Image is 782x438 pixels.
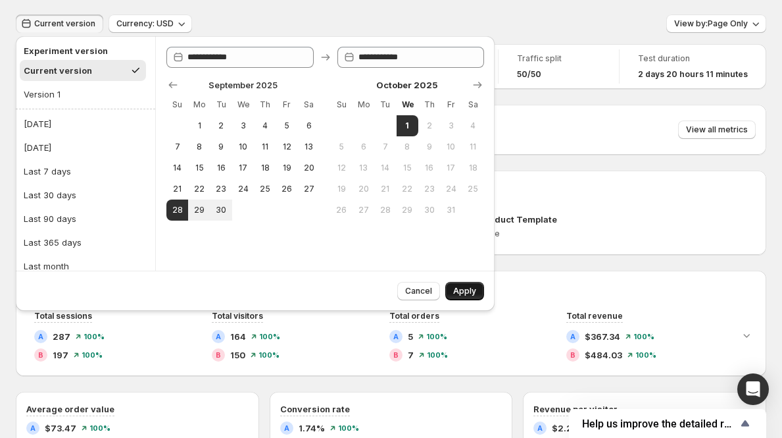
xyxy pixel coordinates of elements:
h2: A [393,333,399,341]
button: Friday September 12 2025 [276,136,298,157]
a: Test duration2 days 20 hours 11 minutes [638,52,748,81]
button: Saturday October 25 2025 [462,178,484,200]
span: 22 [193,184,205,194]
span: 15 [402,163,413,173]
span: $2.24 [552,422,578,435]
span: 19 [281,163,293,173]
span: 9 [216,142,227,152]
span: 2 [216,121,227,131]
span: 17 [237,163,249,173]
button: Sunday September 7 2025 [166,136,188,157]
button: Last 365 days [20,232,151,253]
button: Thursday October 30 2025 [418,200,440,221]
button: Last month [20,256,151,277]
span: Cancel [405,286,432,296]
span: 150 [230,348,245,362]
span: $73.47 [45,422,76,435]
button: Friday September 5 2025 [276,115,298,136]
button: Sunday October 12 2025 [331,157,353,178]
button: Thursday October 9 2025 [418,136,440,157]
button: Sunday September 21 2025 [166,178,188,200]
span: 10 [445,142,456,152]
span: 20 [358,184,369,194]
button: [DATE] [20,137,151,158]
th: Friday [440,94,462,115]
span: Current version [34,18,95,29]
h2: A [537,424,543,432]
th: Sunday [331,94,353,115]
button: Friday October 3 2025 [440,115,462,136]
span: 5 [281,121,293,131]
button: Wednesday September 10 2025 [232,136,254,157]
span: 5 [336,142,347,152]
button: Current version [16,14,103,33]
button: Sunday October 26 2025 [331,200,353,221]
button: Saturday October 4 2025 [462,115,484,136]
span: 5 [408,330,413,343]
span: 2 [424,121,435,131]
span: 197 [53,348,68,362]
span: View by: Page Only [674,18,748,29]
span: 100 % [84,333,105,341]
th: Monday [353,94,374,115]
button: End of range Today Wednesday October 1 2025 [397,115,418,136]
a: Traffic split50/50 [517,52,600,81]
button: Saturday October 11 2025 [462,136,484,157]
button: Wednesday October 29 2025 [397,200,418,221]
button: Tuesday September 9 2025 [210,136,232,157]
th: Monday [188,94,210,115]
span: Th [424,99,435,110]
span: 100 % [258,351,280,359]
button: Current version [20,60,146,81]
span: Fr [281,99,293,110]
div: Last month [24,260,69,273]
span: Help us improve the detailed report for A/B campaigns [582,418,737,430]
button: Tuesday September 30 2025 [210,200,232,221]
button: Expand chart [737,326,756,344]
button: Friday October 10 2025 [440,136,462,157]
button: Saturday September 13 2025 [298,136,320,157]
h2: A [38,333,43,341]
th: Tuesday [210,94,232,115]
button: Tuesday October 21 2025 [374,178,396,200]
button: Friday September 19 2025 [276,157,298,178]
button: Friday October 31 2025 [440,200,462,221]
span: 100 % [633,333,654,341]
span: Th [259,99,270,110]
span: 100 % [338,424,359,432]
button: Tuesday October 28 2025 [374,200,396,221]
button: Wednesday September 3 2025 [232,115,254,136]
span: 287 [53,330,70,343]
h2: A [570,333,575,341]
button: Thursday September 25 2025 [254,178,276,200]
span: 100 % [635,351,656,359]
button: Thursday September 11 2025 [254,136,276,157]
span: 8 [193,142,205,152]
th: Thursday [254,94,276,115]
span: 12 [281,142,293,152]
div: Last 365 days [24,236,82,249]
h2: B [393,351,399,359]
div: Version 1 [24,88,61,101]
span: 14 [172,163,183,173]
span: 6 [358,142,369,152]
div: Last 30 days [24,188,76,202]
span: 27 [303,184,314,194]
span: 24 [445,184,456,194]
h3: Conversion rate [280,402,350,416]
span: 12 [336,163,347,173]
th: Friday [276,94,298,115]
th: Tuesday [374,94,396,115]
span: 17 [445,163,456,173]
span: Total revenue [566,311,623,321]
h2: B [38,351,43,359]
button: Sunday October 19 2025 [331,178,353,200]
h3: Average order value [26,402,114,416]
button: Cancel [397,282,440,300]
span: 50/50 [517,69,541,80]
div: [DATE] [24,141,51,154]
span: 26 [336,205,347,215]
span: 1 [402,121,413,131]
span: We [237,99,249,110]
button: Wednesday October 8 2025 [397,136,418,157]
